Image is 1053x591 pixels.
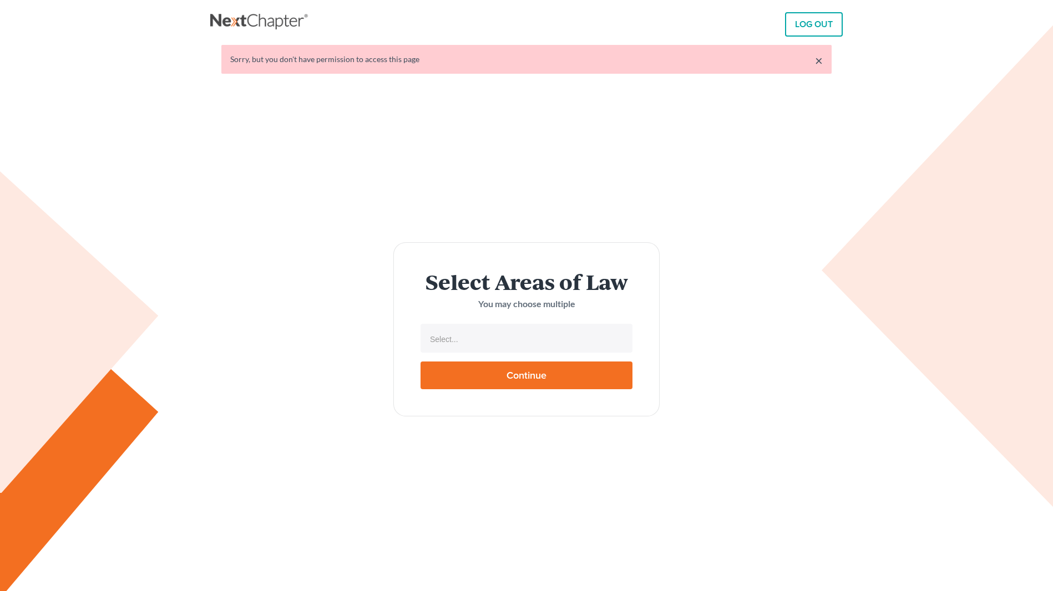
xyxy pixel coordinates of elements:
[421,269,632,293] h2: Select Areas of Law
[421,298,632,310] p: You may choose multiple
[230,54,823,65] div: Sorry, but you don't have permission to access this page
[421,361,632,389] input: Continue
[815,54,823,67] a: ×
[785,12,843,37] a: LOG OUT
